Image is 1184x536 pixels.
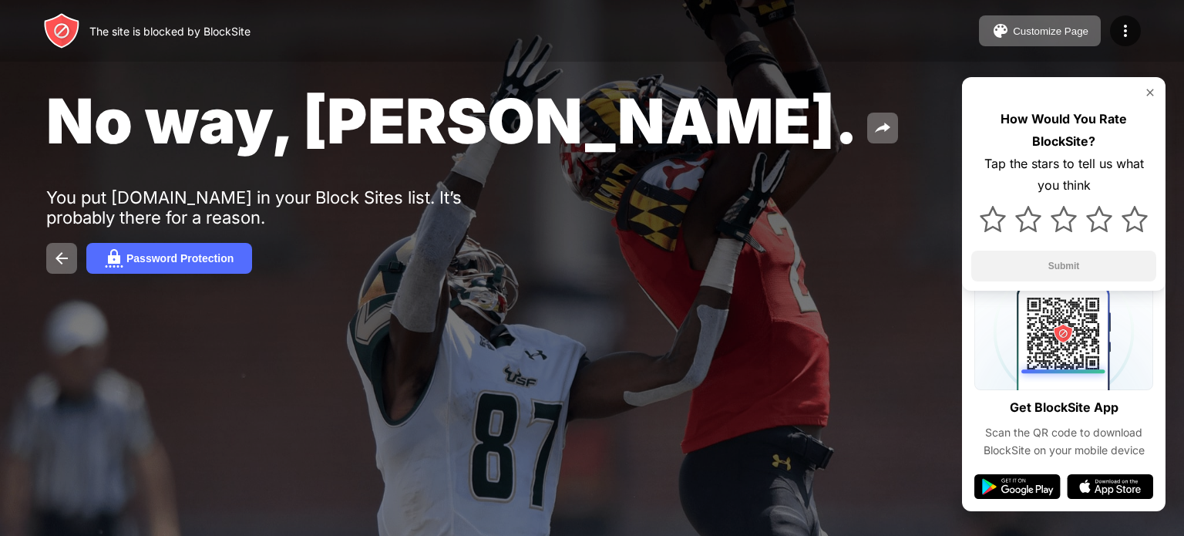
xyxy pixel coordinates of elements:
button: Submit [971,251,1156,281]
img: star.svg [1015,206,1041,232]
img: back.svg [52,249,71,268]
img: app-store.svg [1067,474,1153,499]
div: You put [DOMAIN_NAME] in your Block Sites list. It’s probably there for a reason. [46,187,523,228]
img: star.svg [980,206,1006,232]
img: menu-icon.svg [1116,22,1135,40]
div: How Would You Rate BlockSite? [971,108,1156,153]
button: Password Protection [86,243,252,274]
img: star.svg [1122,206,1148,232]
img: password.svg [105,249,123,268]
div: Customize Page [1013,25,1088,37]
div: Get BlockSite App [1010,396,1118,419]
img: google-play.svg [974,474,1061,499]
div: The site is blocked by BlockSite [89,25,251,38]
img: share.svg [873,119,892,137]
div: Password Protection [126,252,234,265]
div: Tap the stars to tell us what you think [971,153,1156,197]
span: No way, [PERSON_NAME]. [46,83,858,158]
img: header-logo.svg [43,12,80,49]
div: Scan the QR code to download BlockSite on your mobile device [974,424,1153,459]
img: pallet.svg [991,22,1010,40]
img: star.svg [1051,206,1077,232]
img: star.svg [1086,206,1112,232]
img: rate-us-close.svg [1144,86,1156,99]
button: Customize Page [979,15,1101,46]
